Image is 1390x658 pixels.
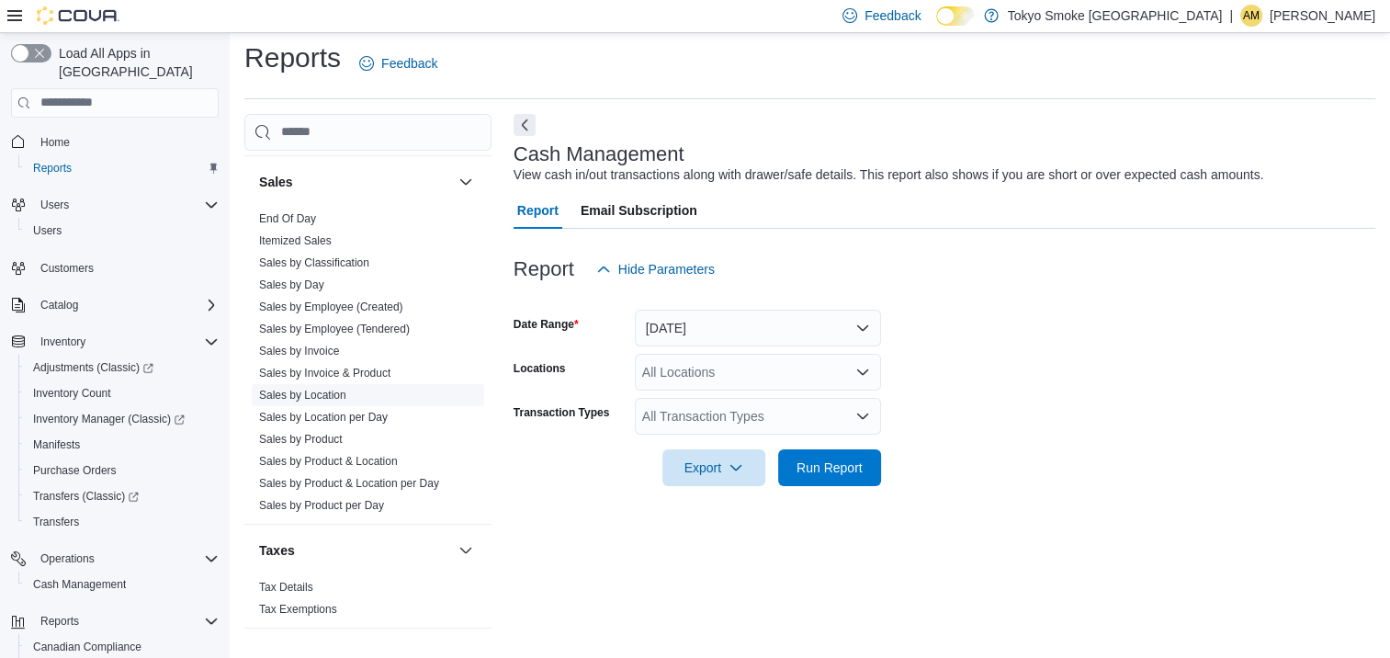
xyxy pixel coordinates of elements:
[33,412,185,426] span: Inventory Manager (Classic)
[18,572,226,597] button: Cash Management
[259,255,369,270] span: Sales by Classification
[259,367,390,380] a: Sales by Invoice & Product
[26,573,133,596] a: Cash Management
[259,499,384,512] a: Sales by Product per Day
[26,434,87,456] a: Manifests
[259,432,343,447] span: Sales by Product
[26,636,149,658] a: Canadian Compliance
[259,580,313,595] span: Tax Details
[33,256,219,279] span: Customers
[26,357,161,379] a: Adjustments (Classic)
[33,548,102,570] button: Operations
[259,173,451,191] button: Sales
[259,300,403,314] span: Sales by Employee (Created)
[352,45,445,82] a: Feedback
[259,345,339,357] a: Sales by Invoice
[514,258,574,280] h3: Report
[40,551,95,566] span: Operations
[1240,5,1262,27] div: Ashley Mousseau
[33,577,126,592] span: Cash Management
[26,408,192,430] a: Inventory Manager (Classic)
[4,129,226,155] button: Home
[581,192,697,229] span: Email Subscription
[259,278,324,292] span: Sales by Day
[33,640,141,654] span: Canadian Compliance
[26,485,219,507] span: Transfers (Classic)
[40,335,85,349] span: Inventory
[18,483,226,509] a: Transfers (Classic)
[26,157,79,179] a: Reports
[855,409,870,424] button: Open list of options
[259,233,332,248] span: Itemized Sales
[33,331,93,353] button: Inventory
[514,114,536,136] button: Next
[381,54,437,73] span: Feedback
[1270,5,1375,27] p: [PERSON_NAME]
[18,380,226,406] button: Inventory Count
[33,386,111,401] span: Inventory Count
[26,636,219,658] span: Canadian Compliance
[244,208,492,524] div: Sales
[865,6,921,25] span: Feedback
[244,576,492,628] div: Taxes
[259,410,388,425] span: Sales by Location per Day
[37,6,119,25] img: Cova
[33,489,139,504] span: Transfers (Classic)
[259,454,398,469] span: Sales by Product & Location
[936,6,975,26] input: Dark Mode
[4,192,226,218] button: Users
[40,261,94,276] span: Customers
[33,194,76,216] button: Users
[18,458,226,483] button: Purchase Orders
[259,603,337,616] a: Tax Exemptions
[33,131,77,153] a: Home
[40,135,70,150] span: Home
[4,292,226,318] button: Catalog
[589,251,722,288] button: Hide Parameters
[259,455,398,468] a: Sales by Product & Location
[259,323,410,335] a: Sales by Employee (Tendered)
[259,411,388,424] a: Sales by Location per Day
[514,165,1264,185] div: View cash in/out transactions along with drawer/safe details. This report also shows if you are s...
[26,382,219,404] span: Inventory Count
[51,44,219,81] span: Load All Apps in [GEOGRAPHIC_DATA]
[244,40,341,76] h1: Reports
[259,366,390,380] span: Sales by Invoice & Product
[26,485,146,507] a: Transfers (Classic)
[936,26,937,27] span: Dark Mode
[33,294,85,316] button: Catalog
[514,317,579,332] label: Date Range
[26,408,219,430] span: Inventory Manager (Classic)
[26,434,219,456] span: Manifests
[259,581,313,594] a: Tax Details
[855,365,870,380] button: Open list of options
[26,459,219,482] span: Purchase Orders
[26,220,219,242] span: Users
[18,406,226,432] a: Inventory Manager (Classic)
[33,130,219,153] span: Home
[259,234,332,247] a: Itemized Sales
[455,171,477,193] button: Sales
[455,539,477,562] button: Taxes
[26,157,219,179] span: Reports
[514,405,609,420] label: Transaction Types
[797,459,863,477] span: Run Report
[33,437,80,452] span: Manifests
[18,509,226,535] button: Transfers
[33,194,219,216] span: Users
[259,344,339,358] span: Sales by Invoice
[18,432,226,458] button: Manifests
[4,329,226,355] button: Inventory
[33,360,153,375] span: Adjustments (Classic)
[259,256,369,269] a: Sales by Classification
[517,192,559,229] span: Report
[618,260,715,278] span: Hide Parameters
[1008,5,1223,27] p: Tokyo Smoke [GEOGRAPHIC_DATA]
[4,255,226,281] button: Customers
[18,355,226,380] a: Adjustments (Classic)
[259,541,295,560] h3: Taxes
[18,155,226,181] button: Reports
[26,511,219,533] span: Transfers
[4,608,226,634] button: Reports
[26,220,69,242] a: Users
